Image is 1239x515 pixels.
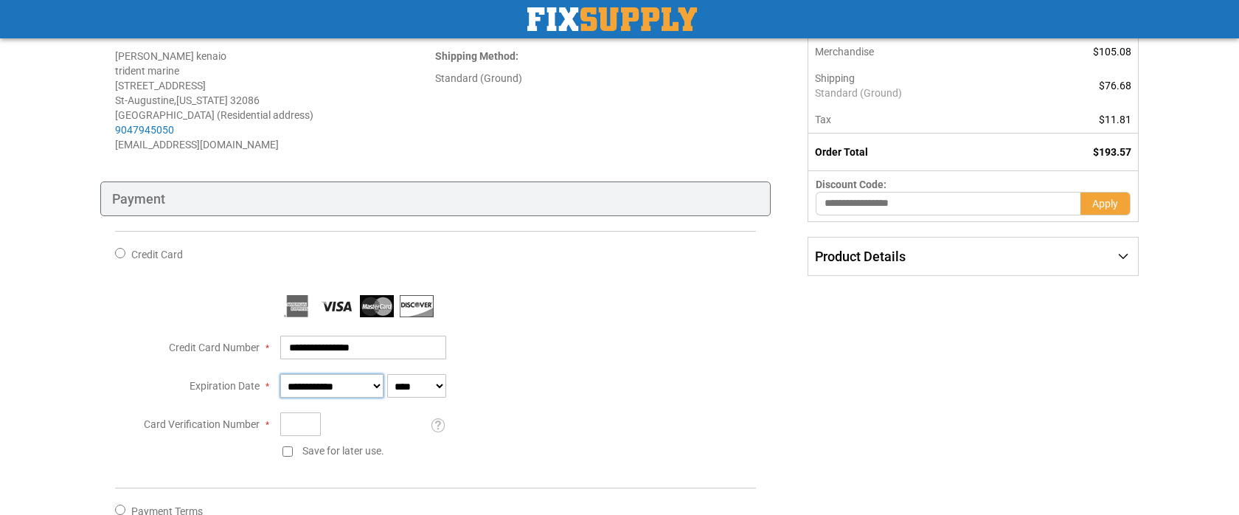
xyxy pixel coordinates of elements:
[115,124,174,136] a: 9047945050
[815,86,1018,100] span: Standard (Ground)
[1080,192,1131,215] button: Apply
[1099,114,1131,125] span: $11.81
[1099,80,1131,91] span: $76.68
[144,418,260,430] span: Card Verification Number
[435,50,518,62] strong: :
[400,295,434,317] img: Discover
[190,380,260,392] span: Expiration Date
[131,249,183,260] span: Credit Card
[815,146,868,158] strong: Order Total
[1093,46,1131,58] span: $105.08
[360,295,394,317] img: MasterCard
[1093,146,1131,158] span: $193.57
[280,295,314,317] img: American Express
[169,342,260,353] span: Credit Card Number
[302,445,384,457] span: Save for later use.
[815,249,906,264] span: Product Details
[527,7,697,31] a: store logo
[527,7,697,31] img: Fix Industrial Supply
[100,182,771,217] div: Payment
[435,71,755,86] div: Standard (Ground)
[815,72,855,84] span: Shipping
[320,295,354,317] img: Visa
[115,49,435,152] address: [PERSON_NAME] kenaio trident marine [STREET_ADDRESS] St-Augustine , 32086 [GEOGRAPHIC_DATA] (Resi...
[808,38,1025,65] th: Merchandise
[816,179,886,190] span: Discount Code:
[176,94,228,106] span: [US_STATE]
[808,106,1025,134] th: Tax
[1092,198,1118,210] span: Apply
[435,50,516,62] span: Shipping Method
[115,139,279,151] span: [EMAIL_ADDRESS][DOMAIN_NAME]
